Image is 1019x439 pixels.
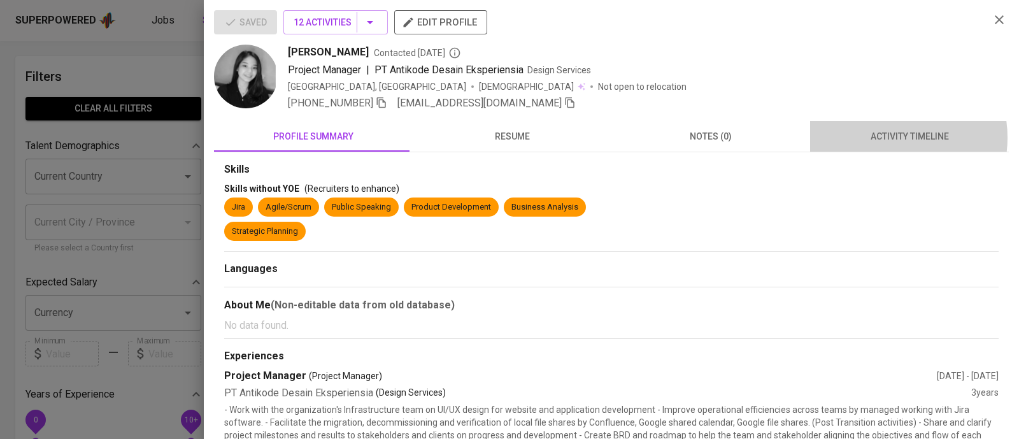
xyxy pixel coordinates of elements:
p: Not open to relocation [598,80,687,93]
div: [DATE] - [DATE] [937,370,999,382]
div: 3 years [971,386,999,401]
div: Jira [232,201,245,213]
span: 12 Activities [294,15,378,31]
span: (Project Manager) [309,370,382,382]
div: About Me [224,298,999,313]
span: resume [420,129,604,145]
span: | [366,62,369,78]
div: Public Speaking [332,201,391,213]
span: [EMAIL_ADDRESS][DOMAIN_NAME] [397,97,562,109]
div: Strategic Planning [232,226,298,238]
div: Business Analysis [511,201,578,213]
span: [PHONE_NUMBER] [288,97,373,109]
span: Contacted [DATE] [374,47,461,59]
span: [PERSON_NAME] [288,45,369,60]
span: [DEMOGRAPHIC_DATA] [479,80,576,93]
div: [GEOGRAPHIC_DATA], [GEOGRAPHIC_DATA] [288,80,466,93]
img: 458dc9108bc70be3a72b92cd87a87106.png [214,45,278,108]
span: profile summary [222,129,405,145]
svg: By Batam recruiter [448,47,461,59]
p: (Design Services) [376,386,446,401]
span: Skills without YOE [224,184,299,194]
div: Experiences [224,349,999,364]
span: activity timeline [818,129,1001,145]
span: Design Services [527,65,591,75]
button: 12 Activities [283,10,388,34]
div: Languages [224,262,999,277]
b: (Non-editable data from old database) [271,299,455,311]
span: edit profile [404,14,477,31]
button: edit profile [394,10,487,34]
span: notes (0) [619,129,802,145]
div: Agile/Scrum [266,201,311,213]
a: edit profile [394,17,487,27]
div: Skills [224,162,999,177]
p: No data found. [224,318,999,333]
span: (Recruiters to enhance) [304,184,399,194]
span: Project Manager [288,64,361,76]
div: Product Development [411,201,491,213]
div: Project Manager [224,369,937,384]
div: PT Antikode Desain Eksperiensia [224,386,971,401]
span: PT Antikode Desain Eksperiensia [374,64,524,76]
